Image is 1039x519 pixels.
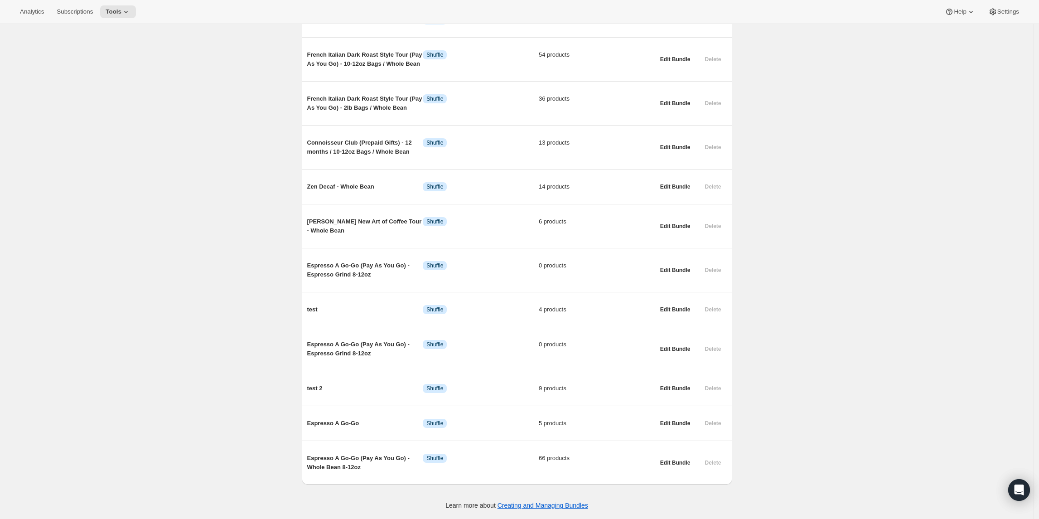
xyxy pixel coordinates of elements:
[539,217,655,226] span: 6 products
[660,56,691,63] span: Edit Bundle
[307,138,423,156] span: Connoisseur Club (Prepaid Gifts) - 12 months / 10-12oz Bags / Whole Bean
[539,50,655,59] span: 54 products
[954,8,966,15] span: Help
[426,51,443,58] span: Shuffle
[939,5,981,18] button: Help
[655,180,696,193] button: Edit Bundle
[539,94,655,103] span: 36 products
[307,50,423,68] span: French Italian Dark Roast Style Tour (Pay As You Go) - 10-12oz Bags / Whole Bean
[539,305,655,314] span: 4 products
[655,417,696,430] button: Edit Bundle
[660,183,691,190] span: Edit Bundle
[426,385,443,392] span: Shuffle
[106,8,121,15] span: Tools
[307,454,423,472] span: Espresso A Go-Go (Pay As You Go) - Whole Bean 8-12oz
[539,138,655,147] span: 13 products
[20,8,44,15] span: Analytics
[426,183,443,190] span: Shuffle
[445,501,588,510] p: Learn more about
[660,306,691,313] span: Edit Bundle
[655,303,696,316] button: Edit Bundle
[660,420,691,427] span: Edit Bundle
[539,384,655,393] span: 9 products
[498,502,588,509] a: Creating and Managing Bundles
[307,261,423,279] span: Espresso A Go-Go (Pay As You Go) - Espresso Grind 8-12oz
[539,261,655,270] span: 0 products
[307,94,423,112] span: French Italian Dark Roast Style Tour (Pay As You Go) - 2lb Bags / Whole Bean
[14,5,49,18] button: Analytics
[539,419,655,428] span: 5 products
[655,220,696,233] button: Edit Bundle
[660,144,691,151] span: Edit Bundle
[539,454,655,463] span: 66 products
[997,8,1019,15] span: Settings
[426,95,443,102] span: Shuffle
[426,306,443,313] span: Shuffle
[983,5,1025,18] button: Settings
[660,459,691,466] span: Edit Bundle
[307,305,423,314] span: test
[307,419,423,428] span: Espresso A Go-Go
[660,385,691,392] span: Edit Bundle
[426,262,443,269] span: Shuffle
[51,5,98,18] button: Subscriptions
[426,218,443,225] span: Shuffle
[655,343,696,355] button: Edit Bundle
[426,455,443,462] span: Shuffle
[655,53,696,66] button: Edit Bundle
[426,341,443,348] span: Shuffle
[660,267,691,274] span: Edit Bundle
[660,100,691,107] span: Edit Bundle
[655,382,696,395] button: Edit Bundle
[655,97,696,110] button: Edit Bundle
[660,223,691,230] span: Edit Bundle
[539,340,655,349] span: 0 products
[307,217,423,235] span: [PERSON_NAME] New Art of Coffee Tour - Whole Bean
[660,345,691,353] span: Edit Bundle
[655,456,696,469] button: Edit Bundle
[307,182,423,191] span: Zen Decaf - Whole Bean
[539,182,655,191] span: 14 products
[307,340,423,358] span: Espresso A Go-Go (Pay As You Go) - Espresso Grind 8-12oz
[655,264,696,276] button: Edit Bundle
[57,8,93,15] span: Subscriptions
[1008,479,1030,501] div: Open Intercom Messenger
[655,141,696,154] button: Edit Bundle
[100,5,136,18] button: Tools
[426,420,443,427] span: Shuffle
[307,384,423,393] span: test 2
[426,139,443,146] span: Shuffle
